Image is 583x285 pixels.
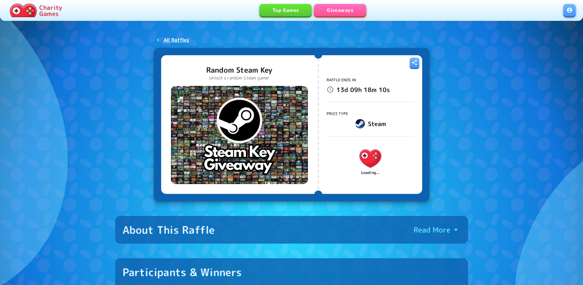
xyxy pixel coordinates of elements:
a: Giveaways [314,4,366,16]
p: Charity Games [39,4,62,17]
img: Charity.Games [355,143,386,174]
div: About This Raffle [123,223,215,236]
h6: Steam [368,119,386,129]
p: Read More [414,225,450,235]
p: 13d 09h 18m 10s [336,85,390,94]
img: Random Steam Key [171,86,308,184]
button: About This RaffleRead More [115,216,468,244]
a: Top Games [259,4,312,16]
a: All Raffles [154,34,192,45]
span: Prize Type [327,111,348,116]
p: Random Steam Key [206,65,272,75]
img: Charity.Games [10,4,37,17]
div: Participants & Winners [123,266,242,279]
p: All Raffles [164,36,189,44]
a: Charity Games [7,2,65,18]
p: Unlock a random Steam game! [206,75,272,81]
span: Raffle Ends In [327,77,356,83]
